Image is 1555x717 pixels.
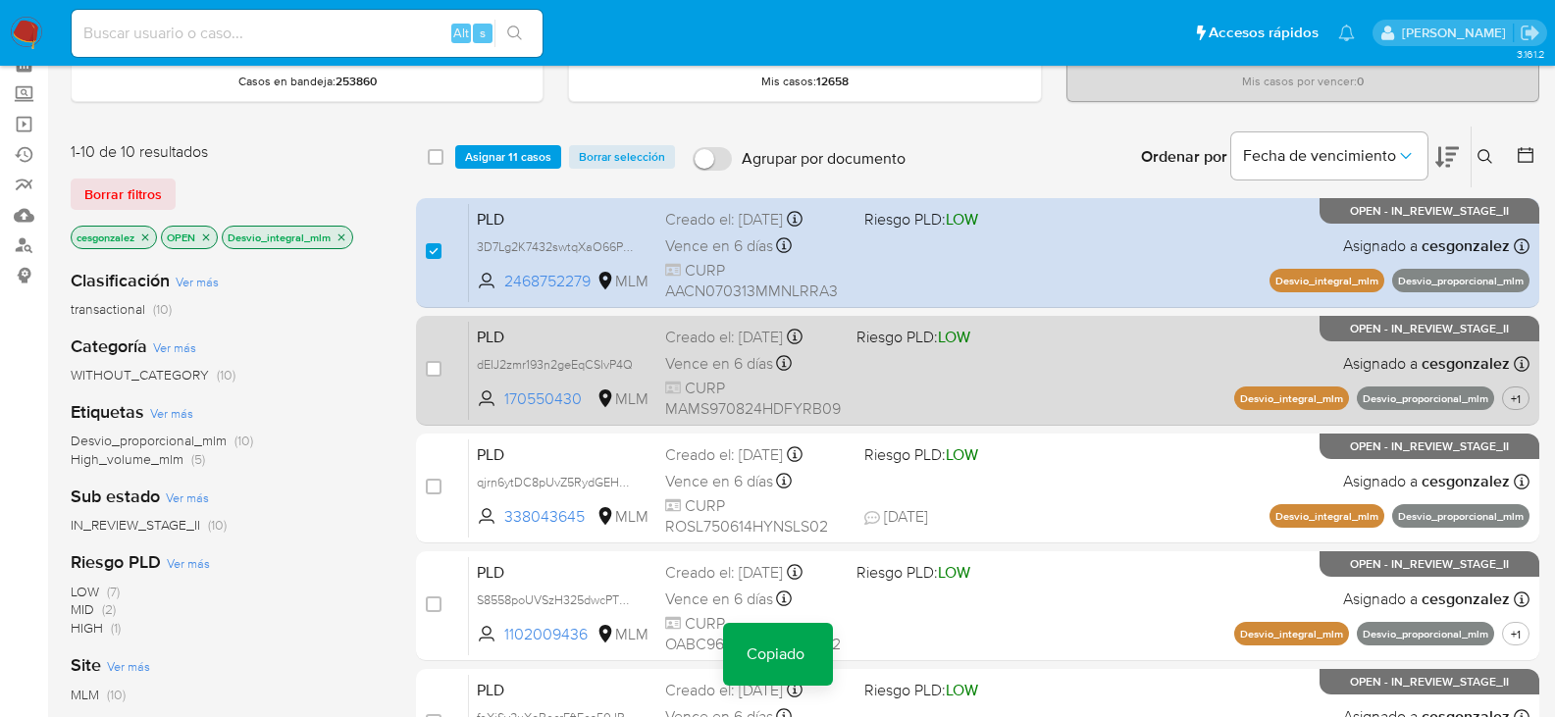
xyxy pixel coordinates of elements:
[453,24,469,42] span: Alt
[480,24,486,42] span: s
[494,20,535,47] button: search-icon
[1517,46,1545,62] span: 3.161.2
[1338,25,1355,41] a: Notificaciones
[1402,24,1513,42] p: cesar.gonzalez@mercadolibre.com.mx
[72,21,543,46] input: Buscar usuario o caso...
[1209,23,1319,43] span: Accesos rápidos
[1520,23,1540,43] a: Salir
